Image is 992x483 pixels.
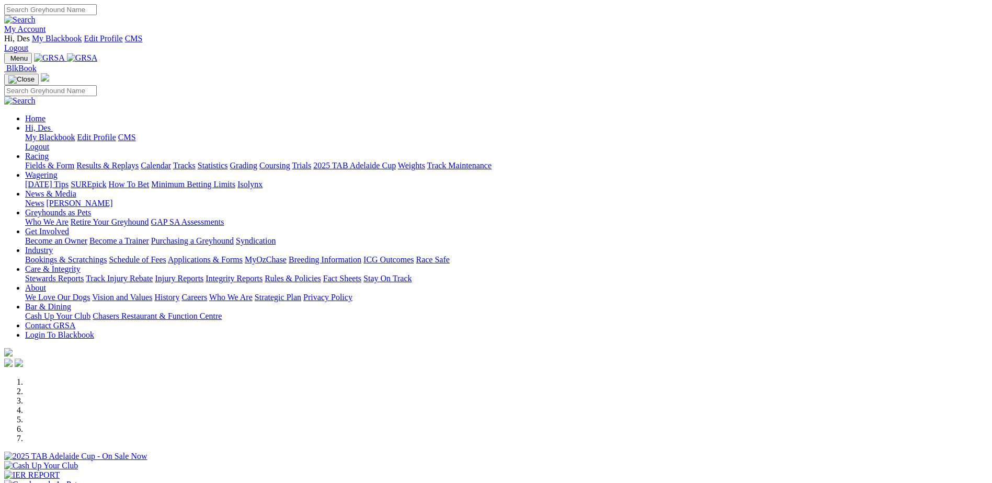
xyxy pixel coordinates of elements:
[25,264,81,273] a: Care & Integrity
[4,359,13,367] img: facebook.svg
[25,246,53,255] a: Industry
[76,161,139,170] a: Results & Replays
[25,255,107,264] a: Bookings & Scratchings
[89,236,149,245] a: Become a Trainer
[303,293,352,302] a: Privacy Policy
[46,199,112,208] a: [PERSON_NAME]
[25,255,988,264] div: Industry
[67,53,98,63] img: GRSA
[25,189,76,198] a: News & Media
[4,452,147,461] img: 2025 TAB Adelaide Cup - On Sale Now
[25,236,988,246] div: Get Involved
[4,15,36,25] img: Search
[4,85,97,96] input: Search
[4,96,36,106] img: Search
[77,133,116,142] a: Edit Profile
[151,217,224,226] a: GAP SA Assessments
[4,43,28,52] a: Logout
[151,180,235,189] a: Minimum Betting Limits
[4,64,37,73] a: BlkBook
[323,274,361,283] a: Fact Sheets
[427,161,492,170] a: Track Maintenance
[6,64,37,73] span: BlkBook
[255,293,301,302] a: Strategic Plan
[25,133,75,142] a: My Blackbook
[151,236,234,245] a: Purchasing a Greyhound
[25,142,49,151] a: Logout
[25,170,58,179] a: Wagering
[173,161,196,170] a: Tracks
[4,25,46,33] a: My Account
[4,470,60,480] img: IER REPORT
[4,53,32,64] button: Toggle navigation
[109,180,150,189] a: How To Bet
[32,34,82,43] a: My Blackbook
[86,274,153,283] a: Track Injury Rebate
[25,227,69,236] a: Get Involved
[25,312,90,320] a: Cash Up Your Club
[230,161,257,170] a: Grading
[141,161,171,170] a: Calendar
[25,180,988,189] div: Wagering
[25,133,988,152] div: Hi, Des
[25,114,45,123] a: Home
[25,293,90,302] a: We Love Our Dogs
[118,133,136,142] a: CMS
[25,208,91,217] a: Greyhounds as Pets
[41,73,49,82] img: logo-grsa-white.png
[25,217,69,226] a: Who We Are
[416,255,449,264] a: Race Safe
[93,312,222,320] a: Chasers Restaurant & Function Centre
[25,236,87,245] a: Become an Owner
[92,293,152,302] a: Vision and Values
[265,274,321,283] a: Rules & Policies
[25,152,49,160] a: Racing
[71,180,106,189] a: SUREpick
[181,293,207,302] a: Careers
[25,312,988,321] div: Bar & Dining
[25,123,51,132] span: Hi, Des
[15,359,23,367] img: twitter.svg
[25,293,988,302] div: About
[363,255,414,264] a: ICG Outcomes
[4,4,97,15] input: Search
[25,274,84,283] a: Stewards Reports
[25,274,988,283] div: Care & Integrity
[71,217,149,226] a: Retire Your Greyhound
[363,274,412,283] a: Stay On Track
[25,123,53,132] a: Hi, Des
[292,161,311,170] a: Trials
[4,461,78,470] img: Cash Up Your Club
[125,34,143,43] a: CMS
[4,34,988,53] div: My Account
[25,199,44,208] a: News
[206,274,263,283] a: Integrity Reports
[25,321,75,330] a: Contact GRSA
[155,274,203,283] a: Injury Reports
[25,180,69,189] a: [DATE] Tips
[4,74,39,85] button: Toggle navigation
[25,161,988,170] div: Racing
[259,161,290,170] a: Coursing
[236,236,276,245] a: Syndication
[8,75,35,84] img: Close
[25,330,94,339] a: Login To Blackbook
[237,180,263,189] a: Isolynx
[209,293,253,302] a: Who We Are
[198,161,228,170] a: Statistics
[109,255,166,264] a: Schedule of Fees
[313,161,396,170] a: 2025 TAB Adelaide Cup
[25,161,74,170] a: Fields & Form
[34,53,65,63] img: GRSA
[245,255,287,264] a: MyOzChase
[25,283,46,292] a: About
[84,34,122,43] a: Edit Profile
[25,302,71,311] a: Bar & Dining
[25,199,988,208] div: News & Media
[289,255,361,264] a: Breeding Information
[154,293,179,302] a: History
[25,217,988,227] div: Greyhounds as Pets
[4,348,13,356] img: logo-grsa-white.png
[10,54,28,62] span: Menu
[168,255,243,264] a: Applications & Forms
